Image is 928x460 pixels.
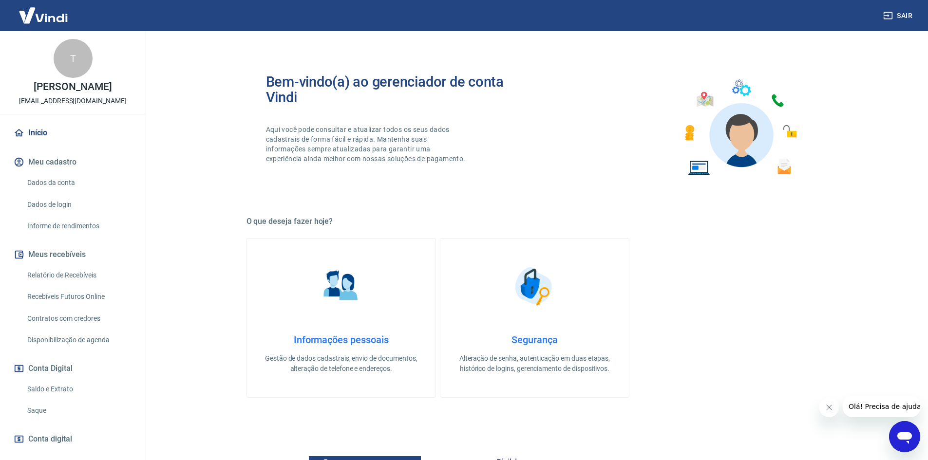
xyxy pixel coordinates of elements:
iframe: Botão para abrir a janela de mensagens [889,421,920,452]
a: Disponibilização de agenda [23,330,134,350]
h4: Informações pessoais [263,334,420,346]
button: Sair [881,7,916,25]
span: Olá! Precisa de ajuda? [6,7,82,15]
button: Meu cadastro [12,151,134,173]
div: T [54,39,93,78]
a: Contratos com credores [23,309,134,329]
h4: Segurança [456,334,613,346]
h2: Bem-vindo(a) ao gerenciador de conta Vindi [266,74,535,105]
img: Vindi [12,0,75,30]
img: Informações pessoais [317,262,365,311]
a: Início [12,122,134,144]
p: [EMAIL_ADDRESS][DOMAIN_NAME] [19,96,127,106]
button: Meus recebíveis [12,244,134,265]
iframe: Mensagem da empresa [843,396,920,417]
a: Informe de rendimentos [23,216,134,236]
a: Saldo e Extrato [23,379,134,399]
h5: O que deseja fazer hoje? [246,217,823,226]
p: [PERSON_NAME] [34,82,112,92]
a: SegurançaSegurançaAlteração de senha, autenticação em duas etapas, histórico de logins, gerenciam... [440,238,629,398]
a: Informações pessoaisInformações pessoaisGestão de dados cadastrais, envio de documentos, alteraçã... [246,238,436,398]
span: Conta digital [28,432,72,446]
a: Conta digital [12,428,134,450]
p: Alteração de senha, autenticação em duas etapas, histórico de logins, gerenciamento de dispositivos. [456,353,613,374]
p: Aqui você pode consultar e atualizar todos os seus dados cadastrais de forma fácil e rápida. Mant... [266,125,468,164]
a: Dados da conta [23,173,134,193]
button: Conta Digital [12,358,134,379]
iframe: Fechar mensagem [819,398,839,417]
p: Gestão de dados cadastrais, envio de documentos, alteração de telefone e endereços. [263,353,420,374]
a: Dados de login [23,195,134,215]
a: Saque [23,401,134,421]
a: Recebíveis Futuros Online [23,287,134,307]
a: Relatório de Recebíveis [23,265,134,285]
img: Segurança [510,262,559,311]
img: Imagem de um avatar masculino com diversos icones exemplificando as funcionalidades do gerenciado... [676,74,804,182]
